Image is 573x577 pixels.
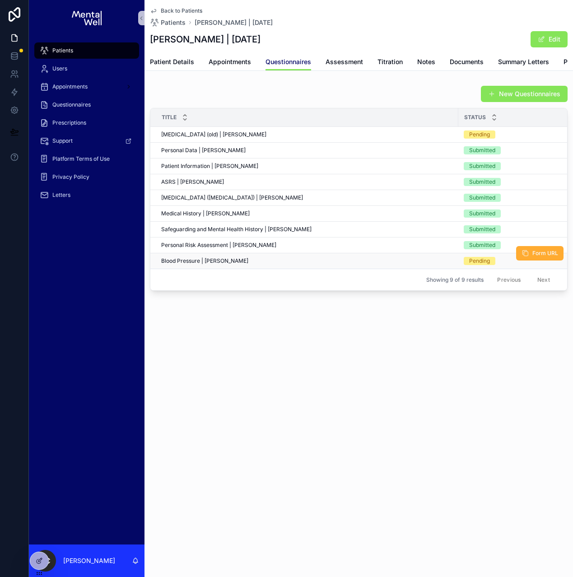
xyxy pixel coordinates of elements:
[150,54,194,72] a: Patient Details
[34,151,139,167] a: Platform Terms of Use
[34,79,139,95] a: Appointments
[161,163,258,170] span: Patient Information | [PERSON_NAME]
[161,242,276,249] span: Personal Risk Assessment | [PERSON_NAME]
[161,7,202,14] span: Back to Patients
[161,257,453,265] a: Blood Pressure | [PERSON_NAME]
[469,194,495,202] div: Submitted
[469,130,490,139] div: Pending
[469,162,495,170] div: Submitted
[52,137,73,144] span: Support
[195,18,273,27] a: [PERSON_NAME] | [DATE]
[464,114,486,121] span: Status
[326,57,363,66] span: Assessment
[161,226,453,233] a: Safeguarding and Mental Health History | [PERSON_NAME]
[516,246,564,261] button: Form URL
[161,257,248,265] span: Blood Pressure | [PERSON_NAME]
[52,173,89,181] span: Privacy Policy
[417,54,435,72] a: Notes
[266,57,311,66] span: Questionnaires
[52,155,110,163] span: Platform Terms of Use
[377,57,403,66] span: Titration
[150,33,261,46] h1: [PERSON_NAME] | [DATE]
[162,114,177,121] span: Title
[469,146,495,154] div: Submitted
[531,31,568,47] button: Edit
[161,210,453,217] a: Medical History | [PERSON_NAME]
[52,191,70,199] span: Letters
[209,54,251,72] a: Appointments
[481,86,568,102] button: New Questionnaires
[150,18,186,27] a: Patients
[161,242,453,249] a: Personal Risk Assessment | [PERSON_NAME]
[161,194,303,201] span: [MEDICAL_DATA] ([MEDICAL_DATA]) | [PERSON_NAME]
[161,147,453,154] a: Personal Data | [PERSON_NAME]
[52,65,67,72] span: Users
[469,257,490,265] div: Pending
[498,57,549,66] span: Summary Letters
[150,7,202,14] a: Back to Patients
[498,54,549,72] a: Summary Letters
[450,57,484,66] span: Documents
[34,60,139,77] a: Users
[161,210,250,217] span: Medical History | [PERSON_NAME]
[161,178,453,186] a: ASRS | [PERSON_NAME]
[52,119,86,126] span: Prescriptions
[161,194,453,201] a: [MEDICAL_DATA] ([MEDICAL_DATA]) | [PERSON_NAME]
[469,241,495,249] div: Submitted
[469,209,495,218] div: Submitted
[161,226,312,233] span: Safeguarding and Mental Health History | [PERSON_NAME]
[426,276,484,284] span: Showing 9 of 9 results
[377,54,403,72] a: Titration
[34,133,139,149] a: Support
[161,131,266,138] span: [MEDICAL_DATA] (old) | [PERSON_NAME]
[161,18,186,27] span: Patients
[52,47,73,54] span: Patients
[52,101,91,108] span: Questionnaires
[209,57,251,66] span: Appointments
[326,54,363,72] a: Assessment
[34,115,139,131] a: Prescriptions
[29,36,144,215] div: scrollable content
[161,147,246,154] span: Personal Data | [PERSON_NAME]
[469,225,495,233] div: Submitted
[532,250,558,257] span: Form URL
[72,11,101,25] img: App logo
[161,131,453,138] a: [MEDICAL_DATA] (old) | [PERSON_NAME]
[161,178,224,186] span: ASRS | [PERSON_NAME]
[469,178,495,186] div: Submitted
[52,83,88,90] span: Appointments
[34,187,139,203] a: Letters
[150,57,194,66] span: Patient Details
[161,163,453,170] a: Patient Information | [PERSON_NAME]
[34,97,139,113] a: Questionnaires
[63,556,115,565] p: [PERSON_NAME]
[266,54,311,71] a: Questionnaires
[450,54,484,72] a: Documents
[34,169,139,185] a: Privacy Policy
[417,57,435,66] span: Notes
[34,42,139,59] a: Patients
